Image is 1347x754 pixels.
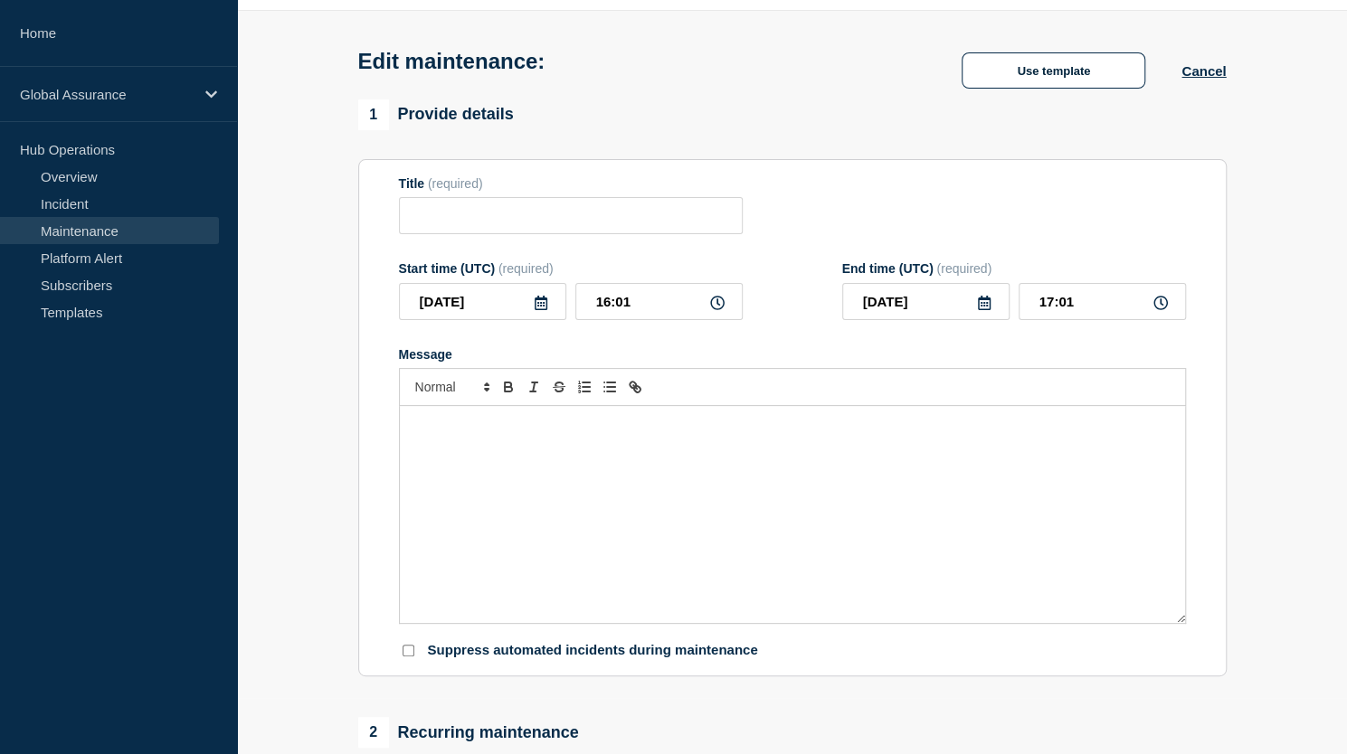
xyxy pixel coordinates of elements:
[498,261,554,276] span: (required)
[358,49,545,74] h1: Edit maintenance:
[572,376,597,398] button: Toggle ordered list
[842,261,1186,276] div: End time (UTC)
[936,261,991,276] span: (required)
[1019,283,1186,320] input: HH:MM
[20,87,194,102] p: Global Assurance
[358,99,389,130] span: 1
[400,406,1185,623] div: Message
[358,717,389,748] span: 2
[496,376,521,398] button: Toggle bold text
[407,376,496,398] span: Font size
[399,283,566,320] input: YYYY-MM-DD
[428,176,483,191] span: (required)
[597,376,622,398] button: Toggle bulleted list
[546,376,572,398] button: Toggle strikethrough text
[842,283,1010,320] input: YYYY-MM-DD
[428,642,758,659] p: Suppress automated incidents during maintenance
[962,52,1145,89] button: Use template
[1181,63,1226,79] button: Cancel
[575,283,743,320] input: HH:MM
[521,376,546,398] button: Toggle italic text
[358,99,514,130] div: Provide details
[399,261,743,276] div: Start time (UTC)
[403,645,414,656] input: Suppress automated incidents during maintenance
[622,376,648,398] button: Toggle link
[399,347,1186,362] div: Message
[358,717,579,748] div: Recurring maintenance
[399,176,743,191] div: Title
[399,197,743,234] input: Title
